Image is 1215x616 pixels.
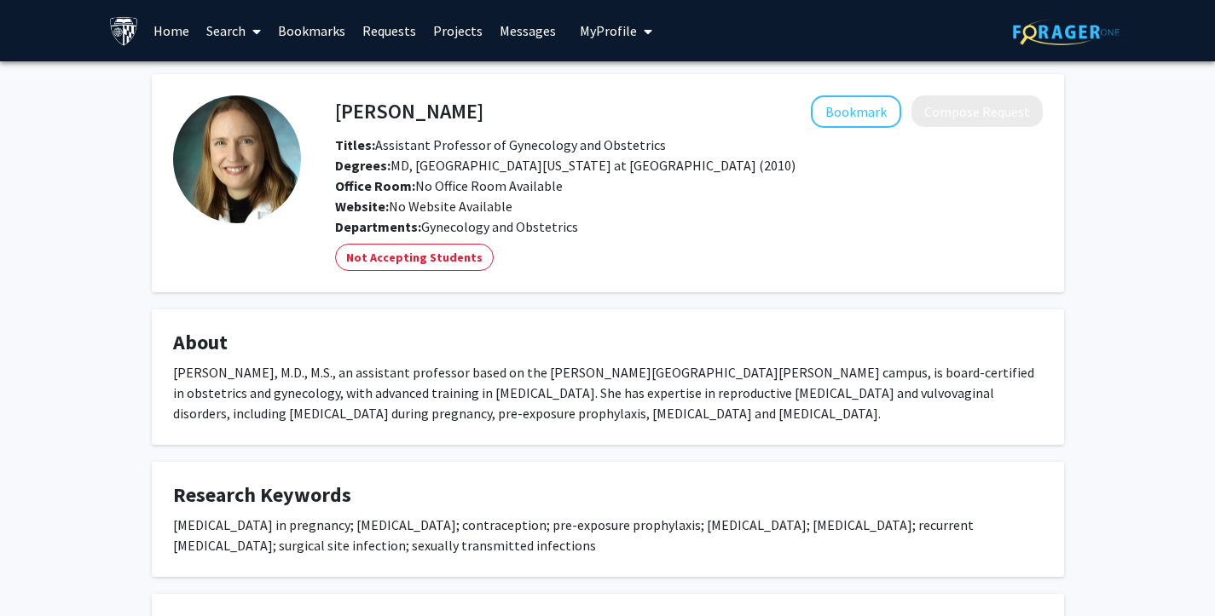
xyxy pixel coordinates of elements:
[1013,19,1120,45] img: ForagerOne Logo
[335,136,375,153] b: Titles:
[335,136,666,153] span: Assistant Professor of Gynecology and Obstetrics
[145,1,198,60] a: Home
[13,539,72,603] iframe: Chat
[335,198,512,215] span: No Website Available
[335,218,421,235] b: Departments:
[269,1,354,60] a: Bookmarks
[173,515,1043,556] div: [MEDICAL_DATA] in pregnancy; [MEDICAL_DATA]; contraception; pre-exposure prophylaxis; [MEDICAL_DA...
[335,244,494,271] mat-chip: Not Accepting Students
[335,157,391,174] b: Degrees:
[335,177,563,194] span: No Office Room Available
[425,1,491,60] a: Projects
[354,1,425,60] a: Requests
[421,218,578,235] span: Gynecology and Obstetrics
[335,95,483,127] h4: [PERSON_NAME]
[335,198,389,215] b: Website:
[173,362,1043,423] div: [PERSON_NAME], M.D., M.S., an assistant professor based on the [PERSON_NAME][GEOGRAPHIC_DATA][PER...
[335,157,796,174] span: MD, [GEOGRAPHIC_DATA][US_STATE] at [GEOGRAPHIC_DATA] (2010)
[109,16,139,46] img: Johns Hopkins University Logo
[173,331,1043,355] h4: About
[491,1,564,60] a: Messages
[811,95,901,128] button: Add Anna Powell to Bookmarks
[173,95,301,223] img: Profile Picture
[911,95,1043,127] button: Compose Request to Anna Powell
[580,22,637,39] span: My Profile
[198,1,269,60] a: Search
[173,483,1043,508] h4: Research Keywords
[335,177,415,194] b: Office Room:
